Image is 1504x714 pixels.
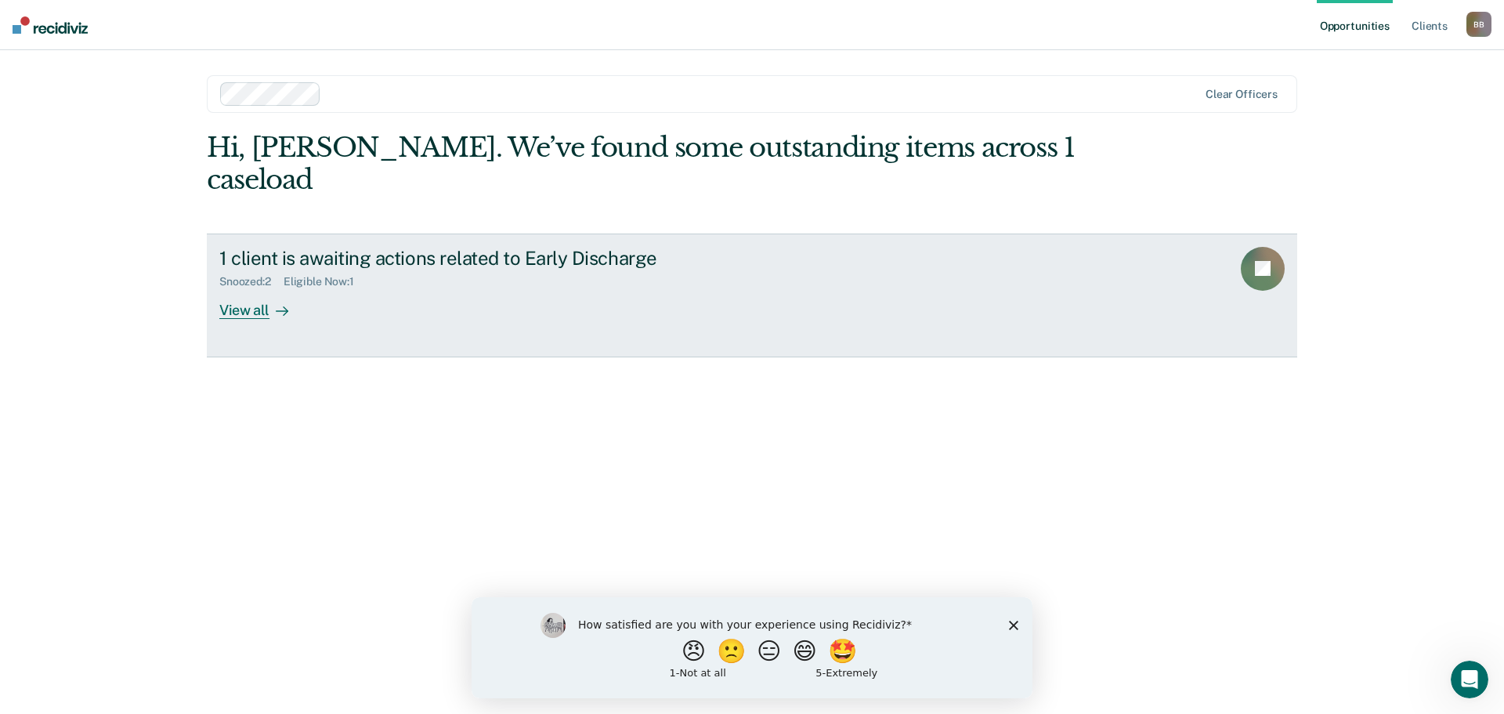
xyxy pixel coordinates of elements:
[219,275,284,288] div: Snoozed : 2
[1206,88,1278,101] div: Clear officers
[1451,661,1488,698] iframe: Intercom live chat
[284,275,367,288] div: Eligible Now : 1
[219,247,769,270] div: 1 client is awaiting actions related to Early Discharge
[207,234,1297,357] a: 1 client is awaiting actions related to Early DischargeSnoozed:2Eligible Now:1View all
[13,16,88,34] img: Recidiviz
[207,132,1079,196] div: Hi, [PERSON_NAME]. We’ve found some outstanding items across 1 caseload
[219,288,307,319] div: View all
[1466,12,1491,37] button: BB
[472,597,1032,698] iframe: Survey by Kim from Recidiviz
[1466,12,1491,37] div: B B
